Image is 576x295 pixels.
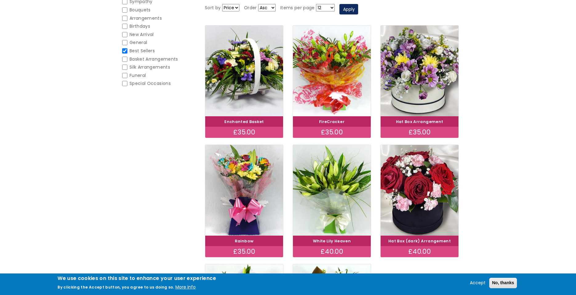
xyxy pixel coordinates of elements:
[130,64,170,70] span: Silk Arrangements
[381,26,458,116] img: Hat Box Arrangement
[205,127,283,138] div: £35.00
[130,56,178,62] span: Basket Arrangements
[175,284,196,291] button: More info
[130,7,151,13] span: Bouquets
[319,119,345,124] a: FireCracker
[130,15,162,21] span: Arrangements
[396,119,443,124] a: Hat Box Arrangement
[224,119,264,124] a: Enchanted Basket
[205,26,283,116] img: Enchanted Basket
[58,285,174,290] p: By clicking the Accept button, you agree to us doing so.
[388,238,451,244] a: Hat Box (dark) Arrangement
[205,246,283,257] div: £35.00
[205,4,221,12] label: Sort by
[293,127,371,138] div: £35.00
[381,246,458,257] div: £40.00
[244,4,257,12] label: Order
[467,279,488,287] button: Accept
[130,39,147,46] span: General
[130,31,154,38] span: New Arrival
[339,4,358,14] button: Apply
[130,72,146,78] span: Funeral
[280,4,315,12] label: Items per page
[489,278,517,288] button: No, thanks
[130,23,150,29] span: Birthdays
[205,145,283,236] img: Rainbow bouquet
[293,145,371,236] img: White Lily Heaven
[130,48,155,54] span: Best Sellers
[381,127,458,138] div: £35.00
[293,246,371,257] div: £40.00
[381,145,458,236] img: Hat Box (dark) Arrangement
[58,275,216,282] h2: We use cookies on this site to enhance your user experience
[313,238,351,244] a: White Lily Heaven
[235,238,254,244] a: Rainbow
[293,26,371,116] img: FireCracker
[130,80,171,86] span: Special Occasions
